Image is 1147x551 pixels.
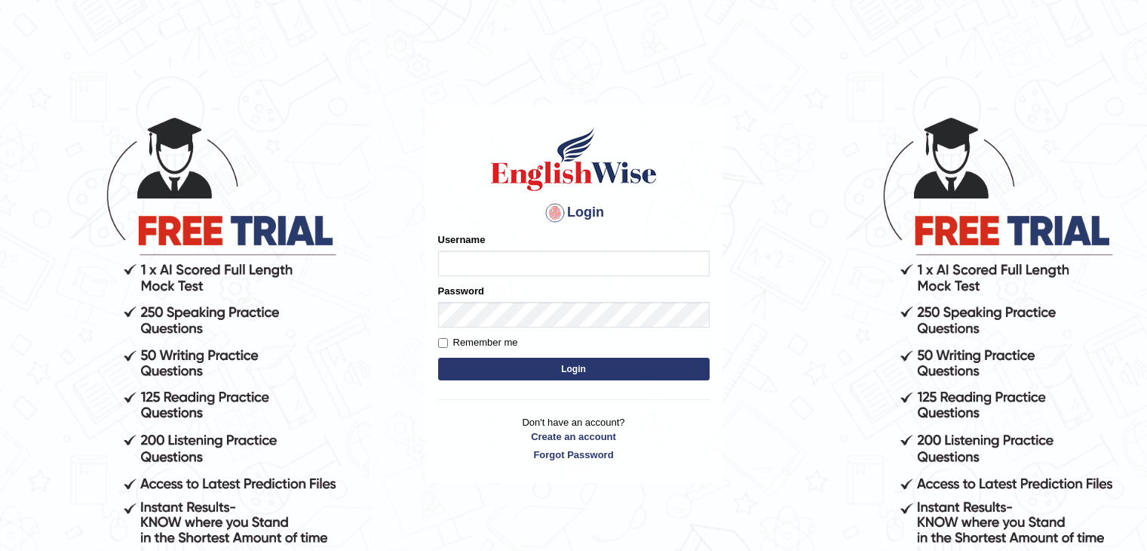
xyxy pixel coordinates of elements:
h4: Login [438,201,710,225]
label: Password [438,284,484,298]
a: Forgot Password [438,448,710,462]
label: Remember me [438,335,518,350]
p: Don't have an account? [438,415,710,462]
a: Create an account [438,429,710,444]
button: Login [438,358,710,380]
img: Logo of English Wise sign in for intelligent practice with AI [488,125,660,193]
input: Remember me [438,338,448,348]
label: Username [438,232,486,247]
